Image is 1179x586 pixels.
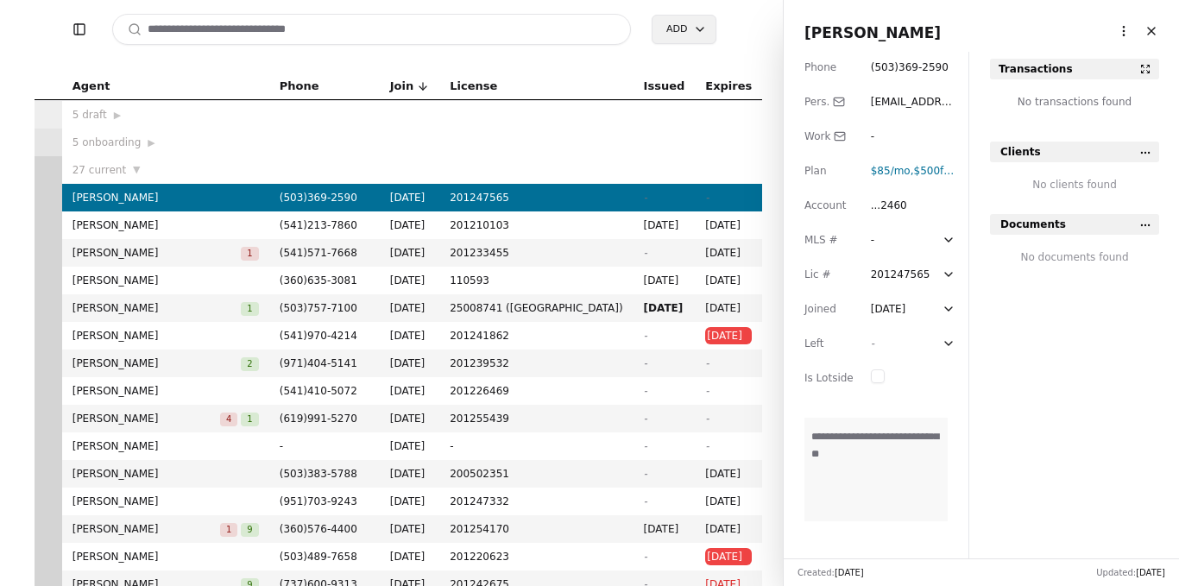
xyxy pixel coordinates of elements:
span: [DATE] [390,217,429,234]
span: ( 360 ) 635 - 3081 [280,274,357,287]
div: - [871,231,902,249]
span: - [644,468,647,480]
span: 2 [241,357,258,371]
span: Clients [1000,143,1041,161]
span: 201247565 [450,189,622,206]
span: [PERSON_NAME] [73,355,242,372]
span: 1 [241,302,258,316]
div: 5 onboarding [73,134,259,151]
div: No clients found [990,176,1159,193]
span: [DATE] [390,189,429,206]
div: Phone [804,59,854,76]
div: Is Lotside [804,369,854,387]
span: [DATE] [644,272,685,289]
button: 2 [241,355,258,372]
span: 25008741 ([GEOGRAPHIC_DATA]) [450,299,622,317]
span: - [871,337,874,350]
span: Agent [73,77,110,96]
span: 201210103 [450,217,622,234]
span: [PERSON_NAME] [73,217,259,234]
span: - [705,357,709,369]
span: [PERSON_NAME] [804,24,941,41]
div: - [871,128,902,145]
span: [PERSON_NAME] [73,410,220,427]
span: [PERSON_NAME] [73,465,259,482]
span: [PERSON_NAME] [73,382,259,400]
span: ( 503 ) 369 - 2590 [871,61,949,73]
span: [PERSON_NAME] [73,272,259,289]
span: ▶ [114,108,121,123]
div: [DATE] [871,300,906,318]
span: $85 /mo [871,165,911,177]
div: Updated: [1096,566,1165,579]
span: [DATE] [644,299,685,317]
span: ( 360 ) 576 - 4400 [280,523,357,535]
span: Expires [705,77,752,96]
span: [DATE] [390,355,429,372]
span: , [871,165,914,177]
span: [DATE] [390,272,429,289]
span: - [705,440,709,452]
div: 201247565 [871,266,930,283]
span: [DATE] [705,272,752,289]
div: Plan [804,162,854,180]
span: [DATE] [390,438,429,455]
span: - [644,192,647,204]
span: - [705,385,709,397]
span: 4 [220,413,237,426]
span: [PERSON_NAME] [73,189,259,206]
button: Add [652,15,716,44]
span: - [280,438,369,455]
span: [DATE] [705,244,752,261]
span: - [644,357,647,369]
span: ( 541 ) 970 - 4214 [280,330,357,342]
span: [DATE] [390,548,429,565]
span: License [450,77,497,96]
span: [PERSON_NAME] [73,327,259,344]
span: - [644,495,647,507]
span: [PERSON_NAME] [73,244,242,261]
div: Joined [804,300,854,318]
span: Documents [1000,216,1066,233]
div: Work [804,128,854,145]
button: 1 [241,299,258,317]
span: [EMAIL_ADDRESS][DOMAIN_NAME] [871,96,955,142]
span: 201254170 [450,520,622,538]
span: [PERSON_NAME] [73,299,242,317]
span: - [644,247,647,259]
button: 1 [220,520,237,538]
span: 201239532 [450,355,622,372]
span: ▼ [133,162,140,178]
span: ( 541 ) 571 - 7668 [280,247,357,259]
span: 200502351 [450,465,622,482]
div: Transactions [999,60,1073,78]
span: ( 619 ) 991 - 5270 [280,413,357,425]
span: [DATE] [705,465,752,482]
span: ( 503 ) 369 - 2590 [280,192,357,204]
span: ( 971 ) 404 - 5141 [280,357,357,369]
button: 1 [241,244,258,261]
span: [DATE] [390,410,429,427]
span: [DATE] [390,244,429,261]
span: [DATE] [390,299,429,317]
span: [DATE] [644,217,685,234]
span: [DATE] [390,382,429,400]
span: 201233455 [450,244,622,261]
button: 4 [220,410,237,427]
div: Lic # [804,266,854,283]
div: Left [804,335,854,352]
span: ( 951 ) 703 - 9243 [280,495,357,507]
span: 201255439 [450,410,622,427]
span: ( 541 ) 213 - 7860 [280,219,357,231]
div: 5 draft [73,106,259,123]
span: 201226469 [450,382,622,400]
span: ( 503 ) 489 - 7658 [280,551,357,563]
span: - [644,330,647,342]
div: Created: [798,566,864,579]
span: 1 [241,413,258,426]
span: 1 [241,247,258,261]
span: [DATE] [705,299,752,317]
span: 201220623 [450,548,622,565]
span: 27 current [73,161,126,179]
div: MLS # [804,231,854,249]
